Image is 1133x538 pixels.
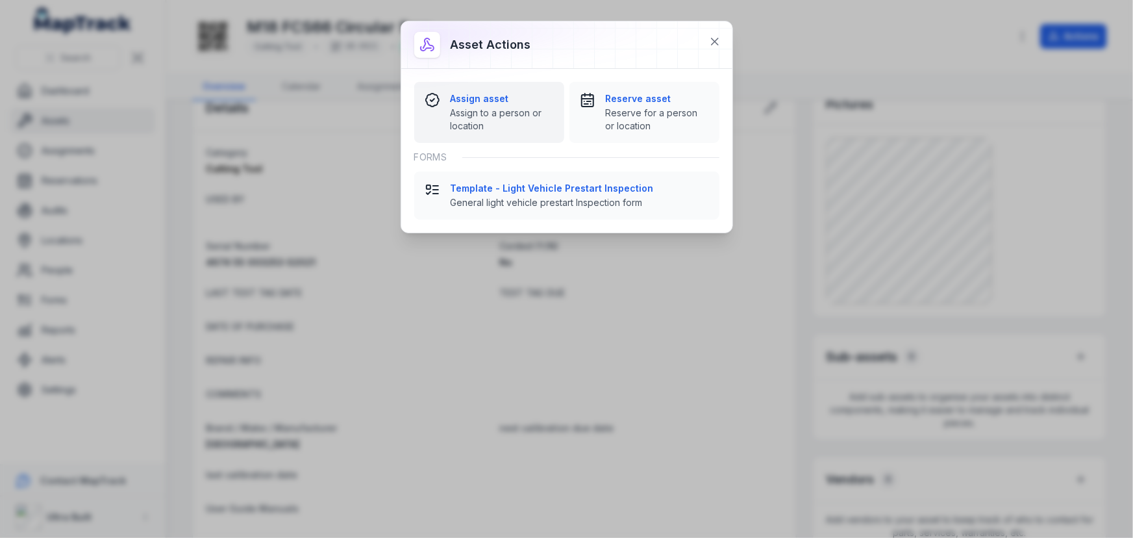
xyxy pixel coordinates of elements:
span: Reserve for a person or location [606,107,709,133]
span: Assign to a person or location [451,107,554,133]
div: Forms [414,143,719,172]
span: General light vehicle prestart Inspection form [451,196,709,209]
strong: Reserve asset [606,92,709,105]
button: Template - Light Vehicle Prestart InspectionGeneral light vehicle prestart Inspection form [414,172,719,220]
h3: Asset actions [451,36,531,54]
strong: Template - Light Vehicle Prestart Inspection [451,182,709,195]
button: Assign assetAssign to a person or location [414,82,564,143]
button: Reserve assetReserve for a person or location [569,82,719,143]
strong: Assign asset [451,92,554,105]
